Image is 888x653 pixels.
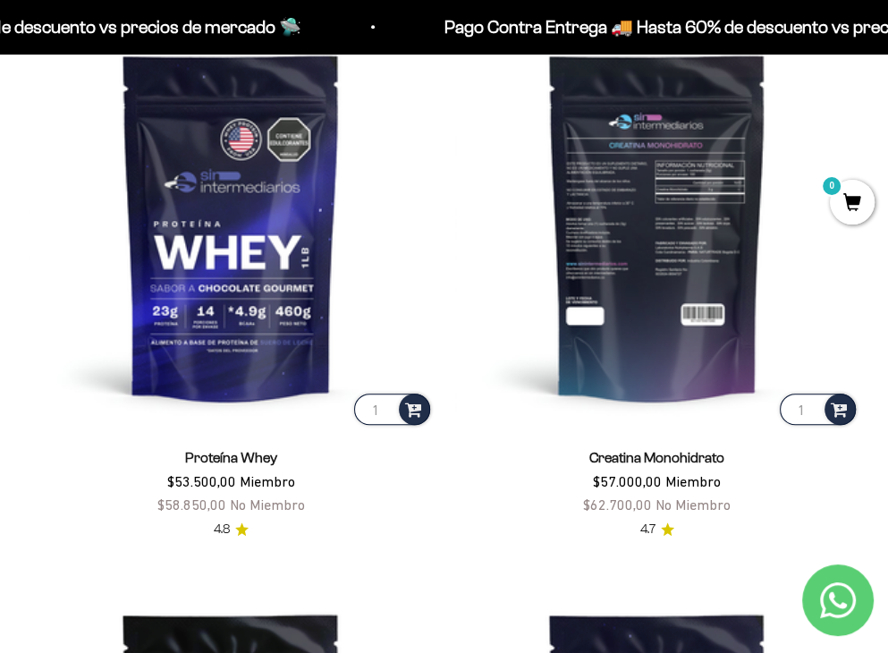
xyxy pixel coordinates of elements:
span: $53.500,00 [167,473,236,489]
img: Creatina Monohidrato [455,24,860,429]
span: No Miembro [655,496,731,513]
span: $58.850,00 [157,496,226,513]
a: Proteína Whey [185,450,277,465]
span: Miembro [240,473,295,489]
a: 4.84.8 de 5.0 estrellas [214,520,249,539]
a: 4.74.7 de 5.0 estrellas [640,520,674,539]
span: $62.700,00 [583,496,652,513]
span: Miembro [665,473,721,489]
span: 4.7 [640,520,655,539]
span: $57.000,00 [593,473,662,489]
a: 0 [830,194,875,214]
mark: 0 [821,175,842,197]
a: Creatina Monohidrato [589,450,724,465]
span: 4.8 [214,520,230,539]
span: No Miembro [230,496,305,513]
